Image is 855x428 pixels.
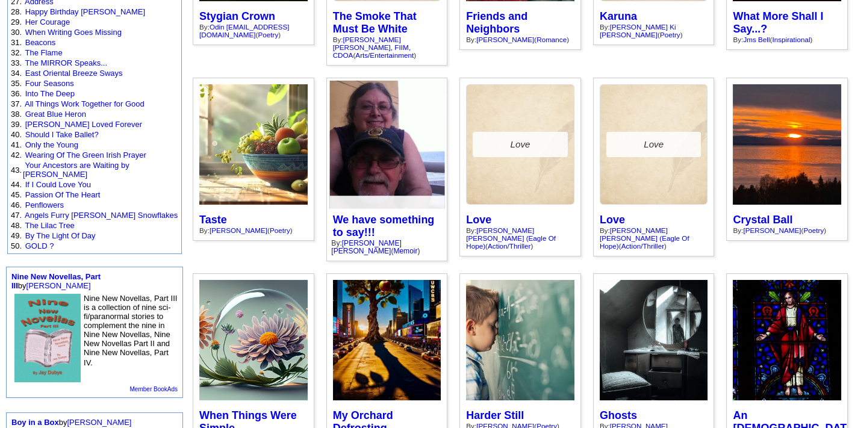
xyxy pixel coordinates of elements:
[333,10,417,35] a: The Smoke That Must Be White
[11,241,22,250] font: 50.
[25,130,99,139] a: Should I Take Ballet?
[25,200,64,209] a: Penflowers
[11,110,22,119] font: 38.
[25,241,54,250] a: GOLD ?
[11,89,22,98] font: 36.
[25,17,70,26] a: Her Courage
[355,51,414,59] a: Arts/Entertainment
[11,120,22,129] font: 39.
[743,36,769,43] a: Jms Bell
[25,79,74,88] a: Four Seasons
[210,226,267,234] a: [PERSON_NAME]
[331,239,443,255] div: By: ( )
[25,150,146,160] a: Wearing Of The Green Irish Prayer
[11,79,22,88] font: 35.
[772,36,810,43] a: Inspirational
[25,7,145,16] a: Happy Birthday [PERSON_NAME]
[733,226,841,234] div: By: ( )
[600,10,637,22] a: Karuna
[393,247,417,255] a: Memoir
[488,242,530,250] a: Action/Thriller
[11,272,101,290] a: Nine New Novellas, Part III
[803,226,824,234] a: Poetry
[199,226,308,234] div: By: ( )
[11,17,22,26] font: 29.
[25,89,75,98] a: Into The Deep
[733,10,823,35] a: What More Shall I Say...?
[11,221,22,230] font: 48.
[466,226,556,250] a: [PERSON_NAME] [PERSON_NAME] (Eagle Of Hope)
[199,214,227,226] a: Taste
[466,226,574,250] div: By: ( )
[23,161,129,179] a: Your Ancestors are Waiting by [PERSON_NAME]
[11,272,101,290] font: by
[26,281,91,290] a: [PERSON_NAME]
[11,418,59,427] a: Boy in a Box
[600,409,637,421] a: Ghosts
[466,10,527,35] a: Friends and Neighbors
[11,231,22,240] font: 49.
[600,214,625,226] a: Love
[130,386,178,392] a: Member BookAds
[25,180,91,189] a: If I Could Love You
[333,214,435,238] a: We have something to say!!!
[11,211,22,220] font: 47.
[199,23,308,39] div: By: ( )
[606,132,701,157] div: Love
[621,242,664,250] a: Action/Thriller
[11,58,22,67] font: 33.
[67,418,131,427] a: [PERSON_NAME]
[25,231,96,240] a: By The Light Of Day
[199,23,289,39] a: Odin [EMAIL_ADDRESS][DOMAIN_NAME]
[733,36,841,43] div: By: ( )
[25,28,122,37] a: When Writing Goes Missing
[11,140,22,149] font: 41.
[331,239,401,255] a: [PERSON_NAME] [PERSON_NAME]
[25,69,123,78] a: East Oriental Breeze Sways
[25,99,145,108] a: All Things Work Together for Good
[14,294,81,382] img: 15847.jpg
[466,214,491,226] a: Love
[25,38,56,47] a: Beacons
[11,190,22,199] font: 45.
[11,130,22,139] font: 40.
[660,31,680,39] a: Poetry
[473,132,568,157] div: Love
[25,120,142,129] a: [PERSON_NAME] Loved Forever
[25,190,101,199] a: Passion Of The Heart
[25,110,86,119] a: Great Blue Heron
[84,294,177,367] font: Nine New Novellas, Part III is a collection of nine sci-fi/paranormal stories to complement the n...
[11,69,22,78] font: 34.
[600,84,708,205] a: Love
[536,36,567,43] a: Romance
[25,140,78,149] a: Only the Young
[11,418,131,427] font: by
[600,23,676,39] a: [PERSON_NAME] Ki [PERSON_NAME]
[11,99,22,108] font: 37.
[11,38,22,47] font: 31.
[466,84,574,205] a: Love
[11,48,22,57] font: 32.
[466,409,524,421] a: Harder Still
[733,214,792,226] a: Crystal Ball
[476,36,534,43] a: [PERSON_NAME]
[11,200,22,209] font: 46.
[258,31,278,39] a: Poetry
[199,10,275,22] a: Stygian Crown
[333,36,441,59] div: By: ( )
[466,36,574,43] div: By: ( )
[600,23,708,39] div: By: ( )
[270,226,290,234] a: Poetry
[25,58,107,67] a: The MIRROR Speaks...
[11,28,22,37] font: 30.
[600,226,689,250] a: [PERSON_NAME] [PERSON_NAME] (Eagle Of Hope)
[25,221,74,230] a: The Lilac Tree
[11,180,22,189] font: 44.
[11,7,22,16] font: 28.
[25,211,178,220] a: Angels Furry [PERSON_NAME] Snowflakes
[25,48,62,57] a: The Flame
[743,226,801,234] a: [PERSON_NAME]
[11,150,22,160] font: 42.
[11,166,22,175] font: 43.
[600,226,708,250] div: By: ( )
